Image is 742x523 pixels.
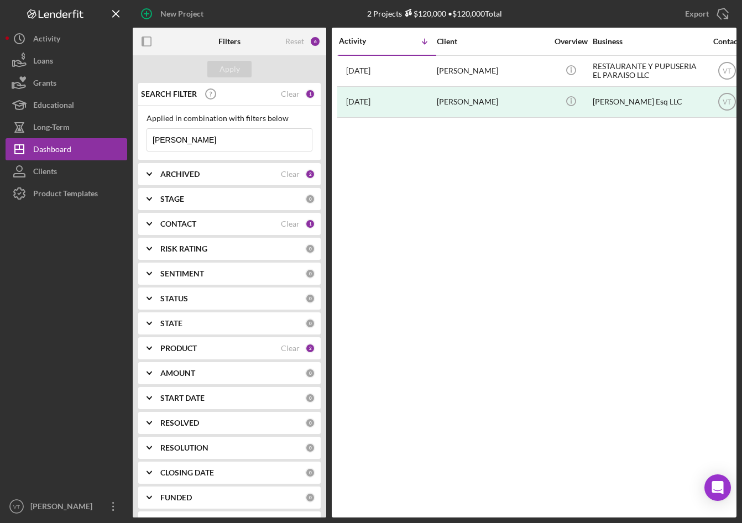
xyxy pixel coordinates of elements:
[160,3,203,25] div: New Project
[281,219,300,228] div: Clear
[218,37,241,46] b: Filters
[593,37,703,46] div: Business
[723,67,731,75] text: VT
[346,66,370,75] time: 2025-06-20 02:11
[305,294,315,304] div: 0
[305,393,315,403] div: 0
[437,56,547,86] div: [PERSON_NAME]
[160,419,199,427] b: RESOLVED
[28,495,100,520] div: [PERSON_NAME]
[305,89,315,99] div: 1
[704,474,731,501] div: Open Intercom Messenger
[305,318,315,328] div: 0
[6,72,127,94] button: Grants
[160,443,208,452] b: RESOLUTION
[33,160,57,185] div: Clients
[437,87,547,117] div: [PERSON_NAME]
[160,269,204,278] b: SENTIMENT
[339,36,388,45] div: Activity
[6,138,127,160] button: Dashboard
[685,3,709,25] div: Export
[141,90,197,98] b: SEARCH FILTER
[402,9,446,18] div: $120,000
[281,170,300,179] div: Clear
[220,61,240,77] div: Apply
[33,50,53,75] div: Loans
[305,418,315,428] div: 0
[160,219,196,228] b: CONTACT
[6,160,127,182] button: Clients
[160,468,214,477] b: CLOSING DATE
[281,90,300,98] div: Clear
[33,94,74,119] div: Educational
[160,493,192,502] b: FUNDED
[160,195,184,203] b: STAGE
[305,244,315,254] div: 0
[437,37,547,46] div: Client
[207,61,252,77] button: Apply
[285,37,304,46] div: Reset
[147,114,312,123] div: Applied in combination with filters below
[160,170,200,179] b: ARCHIVED
[33,138,71,163] div: Dashboard
[6,94,127,116] button: Educational
[160,244,207,253] b: RISK RATING
[160,294,188,303] b: STATUS
[160,369,195,378] b: AMOUNT
[305,343,315,353] div: 2
[33,72,56,97] div: Grants
[674,3,736,25] button: Export
[160,344,197,353] b: PRODUCT
[160,319,182,328] b: STATE
[33,28,60,53] div: Activity
[13,504,20,510] text: VT
[305,269,315,279] div: 0
[305,443,315,453] div: 0
[6,116,127,138] button: Long-Term
[593,87,703,117] div: [PERSON_NAME] Esq LLC
[305,219,315,229] div: 1
[305,194,315,204] div: 0
[6,50,127,72] button: Loans
[6,28,127,50] button: Activity
[305,493,315,503] div: 0
[281,344,300,353] div: Clear
[593,56,703,86] div: RESTAURANTE Y PUPUSERIA EL PARAISO LLC
[305,468,315,478] div: 0
[310,36,321,47] div: 6
[6,495,127,517] button: VT[PERSON_NAME]
[305,368,315,378] div: 0
[723,98,731,106] text: VT
[33,182,98,207] div: Product Templates
[305,169,315,179] div: 2
[33,116,70,141] div: Long-Term
[160,394,205,402] b: START DATE
[346,97,370,106] time: 2023-10-16 15:21
[367,9,502,18] div: 2 Projects • $120,000 Total
[6,182,127,205] button: Product Templates
[550,37,592,46] div: Overview
[133,3,215,25] button: New Project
